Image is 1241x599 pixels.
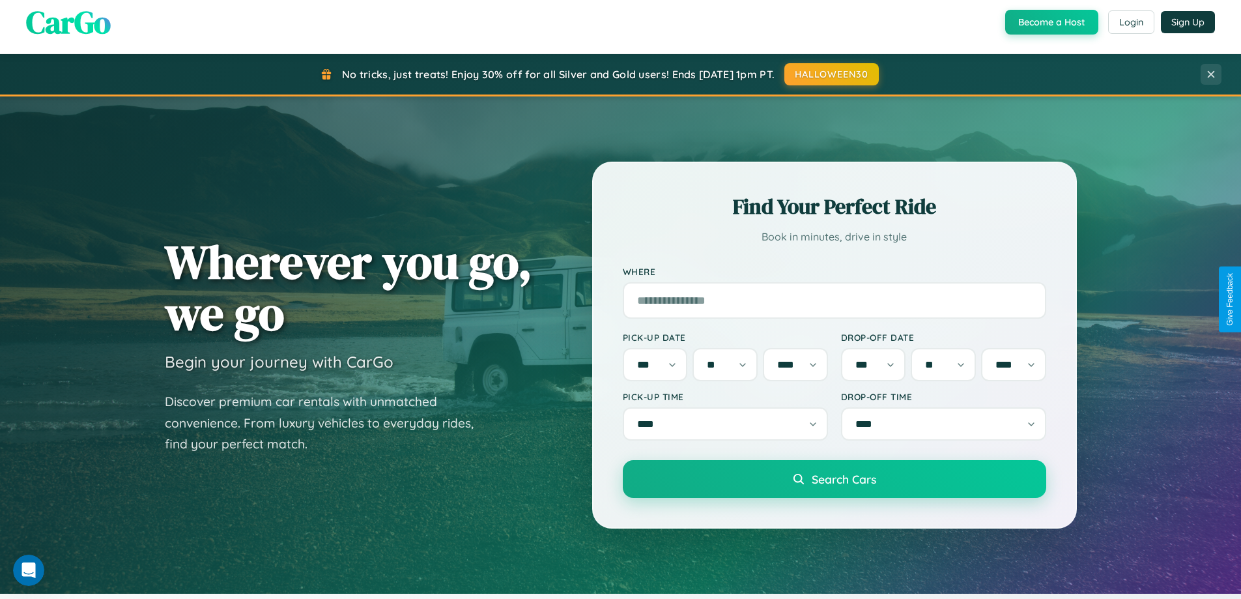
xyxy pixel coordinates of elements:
div: Give Feedback [1225,273,1234,326]
h3: Begin your journey with CarGo [165,352,393,372]
label: Drop-off Date [841,332,1046,343]
p: Discover premium car rentals with unmatched convenience. From luxury vehicles to everyday rides, ... [165,391,491,455]
button: Login [1108,10,1154,34]
iframe: Intercom live chat [13,555,44,586]
label: Drop-off Time [841,391,1046,402]
button: Search Cars [623,460,1046,498]
span: No tricks, just treats! Enjoy 30% off for all Silver and Gold users! Ends [DATE] 1pm PT. [342,68,775,81]
label: Pick-up Time [623,391,828,402]
div: Open Intercom Messenger [5,5,242,41]
p: Book in minutes, drive in style [623,227,1046,246]
span: CarGo [26,1,111,44]
span: Search Cars [812,472,876,486]
label: Where [623,266,1046,277]
button: Become a Host [1005,10,1098,35]
h1: Wherever you go, we go [165,236,532,339]
h2: Find Your Perfect Ride [623,192,1046,221]
label: Pick-up Date [623,332,828,343]
button: HALLOWEEN30 [784,63,879,85]
button: Sign Up [1161,11,1215,33]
